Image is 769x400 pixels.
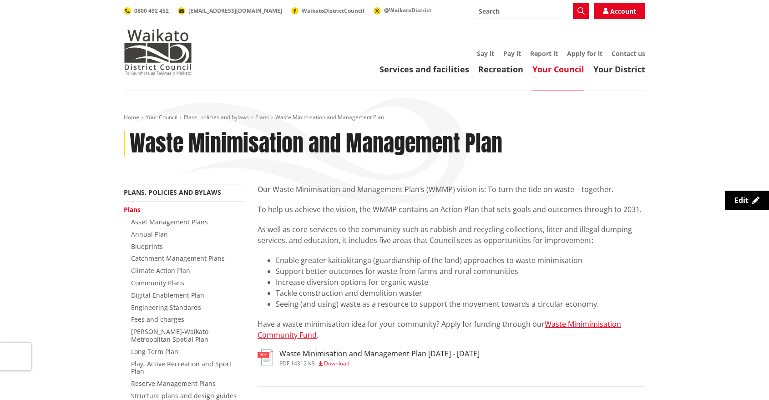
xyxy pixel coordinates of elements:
a: Edit [725,191,769,210]
li: Tackle construction and demolition waster [276,288,645,299]
span: Edit [734,195,749,205]
a: @WaikatoDistrict [374,6,431,14]
a: Catchment Management Plans [131,254,225,263]
a: Say it [477,49,494,58]
a: Account [594,3,645,19]
li: Seeing (and using) waste as a resource to support the movement towards a circular economy. [276,299,645,309]
a: Asset Management Plans [131,218,208,226]
p: As well as core services to the community such as rubbish and recycling collections, litter and i... [258,224,645,246]
a: Waste Minimimisation Community Fund [258,319,621,340]
a: Engineering Standards [131,303,201,312]
p: Our Waste Minimisation and Management Plan’s (WMMP) vision is: To turn the tide on waste – together. [258,184,645,195]
p: Have a waste minimisation idea for your community? Apply for funding through our . [258,319,645,340]
a: Contact us [612,49,645,58]
span: pdf [279,359,289,367]
h3: Waste Minimisation and Management Plan [DATE] - [DATE] [279,349,480,358]
a: Your District [593,64,645,75]
a: Your Council [146,113,177,121]
img: Waikato District Council - Te Kaunihera aa Takiwaa o Waikato [124,29,192,75]
a: Annual Plan [131,230,168,238]
span: Waste Minimisation and Management Plan [275,113,384,121]
h1: Waste Minimisation and Management Plan [130,131,502,157]
a: 0800 492 452 [124,7,169,15]
span: 14312 KB [291,359,315,367]
div: , [279,361,480,366]
span: 0800 492 452 [134,7,169,15]
a: Home [124,113,139,121]
span: [EMAIL_ADDRESS][DOMAIN_NAME] [188,7,282,15]
p: To help us achieve the vision, the WMMP contains an Action Plan that sets goals and outcomes thro... [258,204,645,215]
a: Digital Enablement Plan [131,291,204,299]
a: Reserve Management Plans [131,379,216,388]
a: Fees and charges [131,315,184,324]
a: [EMAIL_ADDRESS][DOMAIN_NAME] [178,7,282,15]
a: Services and facilities [379,64,469,75]
nav: breadcrumb [124,114,645,122]
a: Blueprints [131,242,163,251]
img: document-pdf.svg [258,349,273,365]
input: Search input [473,3,589,19]
span: WaikatoDistrictCouncil [302,7,364,15]
a: Climate Action Plan [131,266,190,275]
a: Plans, policies and bylaws [124,188,221,197]
a: Long Term Plan [131,347,178,356]
a: Report it [530,49,558,58]
a: Apply for it [567,49,602,58]
a: Pay it [503,49,521,58]
a: Play, Active Recreation and Sport Plan [131,359,232,376]
span: @WaikatoDistrict [384,6,431,14]
a: Plans, policies and bylaws [184,113,249,121]
a: Your Council [532,64,584,75]
a: WaikatoDistrictCouncil [291,7,364,15]
li: Support better outcomes for waste from farms and rural communities [276,266,645,277]
li: Increase diversion options for organic waste [276,277,645,288]
a: Waste Minimisation and Management Plan [DATE] - [DATE] pdf,14312 KB Download [258,349,480,366]
a: Recreation [478,64,523,75]
a: Structure plans and design guides [131,391,237,400]
li: Enable greater kaitiakitanga (guardianship of the land) approaches to waste minimisation [276,255,645,266]
span: Download [324,359,349,367]
a: [PERSON_NAME]-Waikato Metropolitan Spatial Plan [131,327,208,344]
a: Community Plans [131,278,184,287]
a: Plans [124,205,141,214]
a: Plans [255,113,269,121]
